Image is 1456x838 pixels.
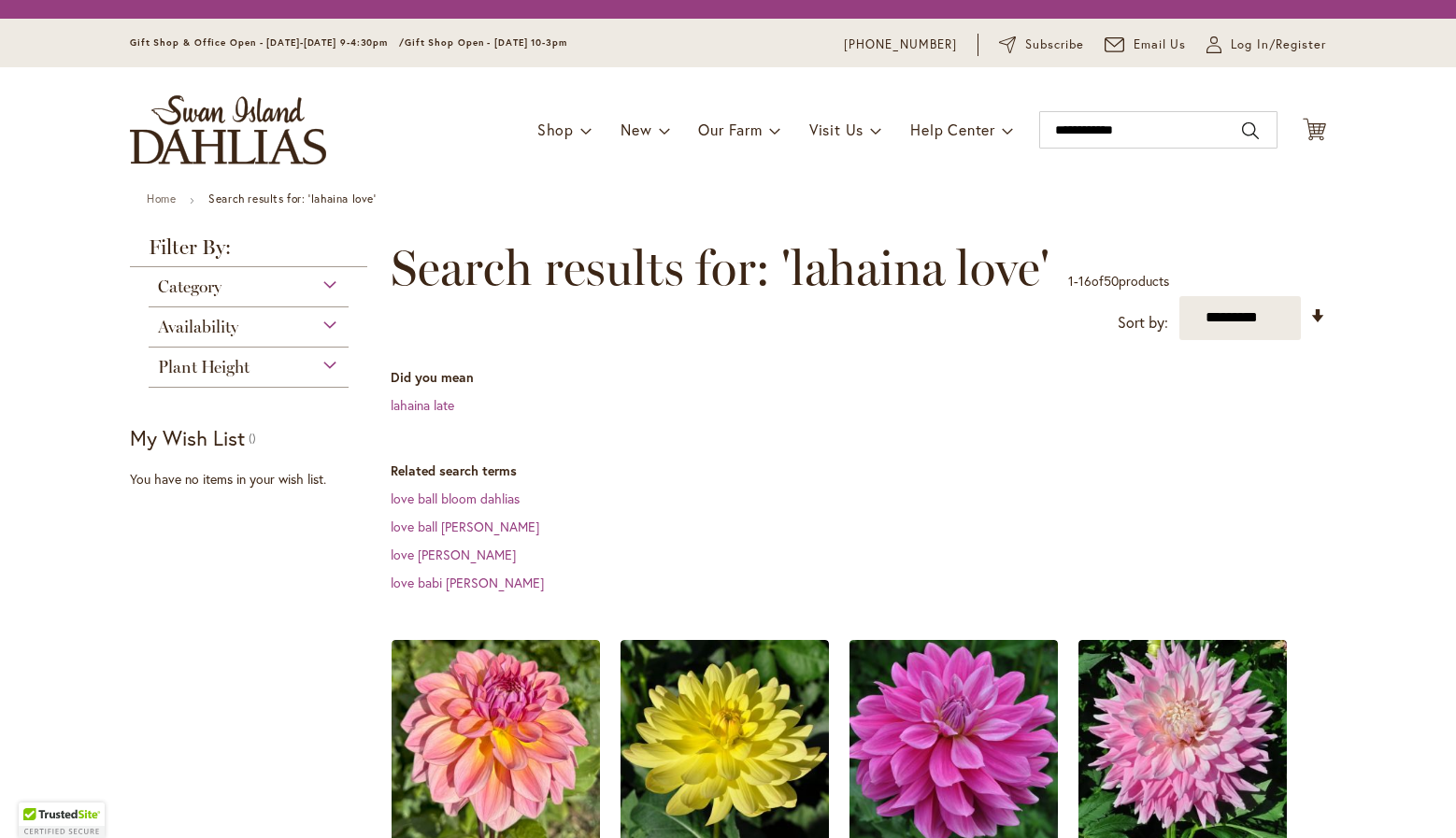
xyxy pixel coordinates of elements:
[1242,116,1259,146] button: Search
[130,237,367,267] strong: Filter By:
[158,277,221,297] span: Category
[130,36,405,49] span: Gift Shop & Office Open - [DATE]-[DATE] 9-4:30pm /
[391,368,1326,387] dt: Did you mean
[1105,36,1187,54] a: Email Us
[1134,36,1187,54] span: Email Us
[391,574,544,591] a: love babi [PERSON_NAME]
[391,240,1049,296] span: Search results for: 'lahaina love'
[405,36,567,49] span: Gift Shop Open - [DATE] 10-3pm
[1025,36,1084,54] span: Subscribe
[158,357,250,377] span: Plant Height
[1104,272,1119,290] span: 50
[130,95,326,164] a: store logo
[391,546,516,563] a: love [PERSON_NAME]
[910,120,995,139] span: Help Center
[809,120,864,139] span: Visit Us
[1206,36,1326,54] a: Log In/Register
[158,317,238,337] span: Availability
[1068,272,1074,290] span: 1
[1068,266,1169,296] p: - of products
[208,192,376,206] strong: Search results for: 'lahaina love'
[999,36,1084,54] a: Subscribe
[1118,305,1168,340] label: Sort by:
[621,120,651,139] span: New
[130,470,379,489] div: You have no items in your wish list.
[537,120,574,139] span: Shop
[844,36,957,54] a: [PHONE_NUMBER]
[1078,272,1092,290] span: 16
[391,490,520,507] a: love ball bloom dahlias
[147,192,176,206] a: Home
[19,802,105,838] div: TrustedSite Certified
[391,396,454,414] a: lahaina late
[391,462,1326,480] dt: Related search terms
[130,424,245,451] strong: My Wish List
[391,518,539,535] a: love ball [PERSON_NAME]
[698,120,762,139] span: Our Farm
[1231,36,1326,54] span: Log In/Register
